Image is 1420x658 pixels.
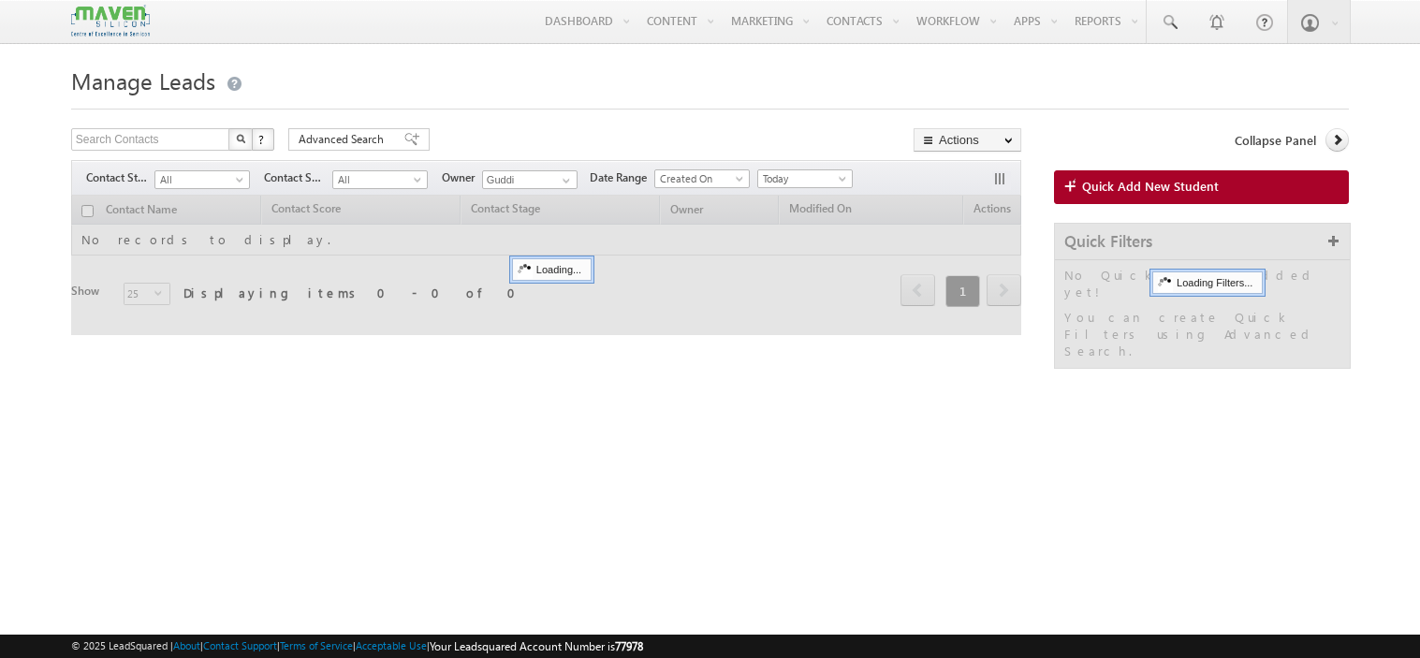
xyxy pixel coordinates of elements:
[512,258,592,281] div: Loading...
[758,170,847,187] span: Today
[356,639,427,651] a: Acceptable Use
[1152,271,1263,294] div: Loading Filters...
[264,169,332,186] span: Contact Source
[280,639,353,651] a: Terms of Service
[442,169,482,186] span: Owner
[71,637,643,655] span: © 2025 LeadSquared | | | | |
[155,171,244,188] span: All
[914,128,1021,152] button: Actions
[258,131,267,147] span: ?
[203,639,277,651] a: Contact Support
[654,169,750,188] a: Created On
[299,131,389,148] span: Advanced Search
[757,169,853,188] a: Today
[71,66,215,95] span: Manage Leads
[332,170,428,189] a: All
[552,171,576,190] a: Show All Items
[236,134,245,143] img: Search
[1235,132,1316,149] span: Collapse Panel
[615,639,643,653] span: 77978
[482,170,578,189] input: Type to Search
[252,128,274,151] button: ?
[86,169,154,186] span: Contact Stage
[71,5,150,37] img: Custom Logo
[333,171,422,188] span: All
[590,169,654,186] span: Date Range
[1054,170,1349,204] a: Quick Add New Student
[430,639,643,653] span: Your Leadsquared Account Number is
[154,170,250,189] a: All
[173,639,200,651] a: About
[1082,178,1219,195] span: Quick Add New Student
[655,170,744,187] span: Created On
